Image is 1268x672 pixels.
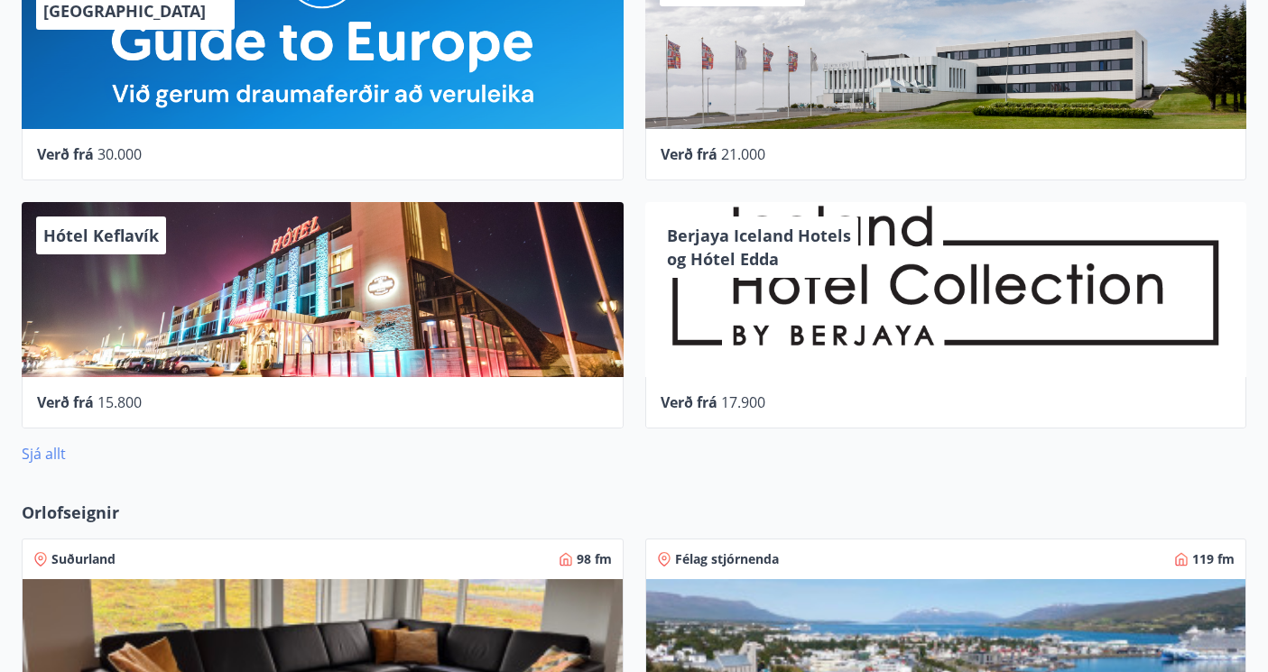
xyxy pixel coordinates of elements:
span: 21.000 [721,144,765,164]
span: Orlofseignir [22,501,119,524]
span: Suðurland [51,550,116,568]
a: Sjá allt [22,444,66,464]
span: 17.900 [721,392,765,412]
span: Hótel Keflavík [43,225,159,246]
span: 98 fm [577,550,612,568]
span: Verð frá [37,144,94,164]
span: Verð frá [661,392,717,412]
span: 119 fm [1192,550,1235,568]
span: 30.000 [97,144,142,164]
span: Verð frá [661,144,717,164]
span: 15.800 [97,392,142,412]
span: Verð frá [37,392,94,412]
span: Félag stjórnenda [675,550,779,568]
span: Berjaya Iceland Hotels og Hótel Edda [667,225,851,270]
